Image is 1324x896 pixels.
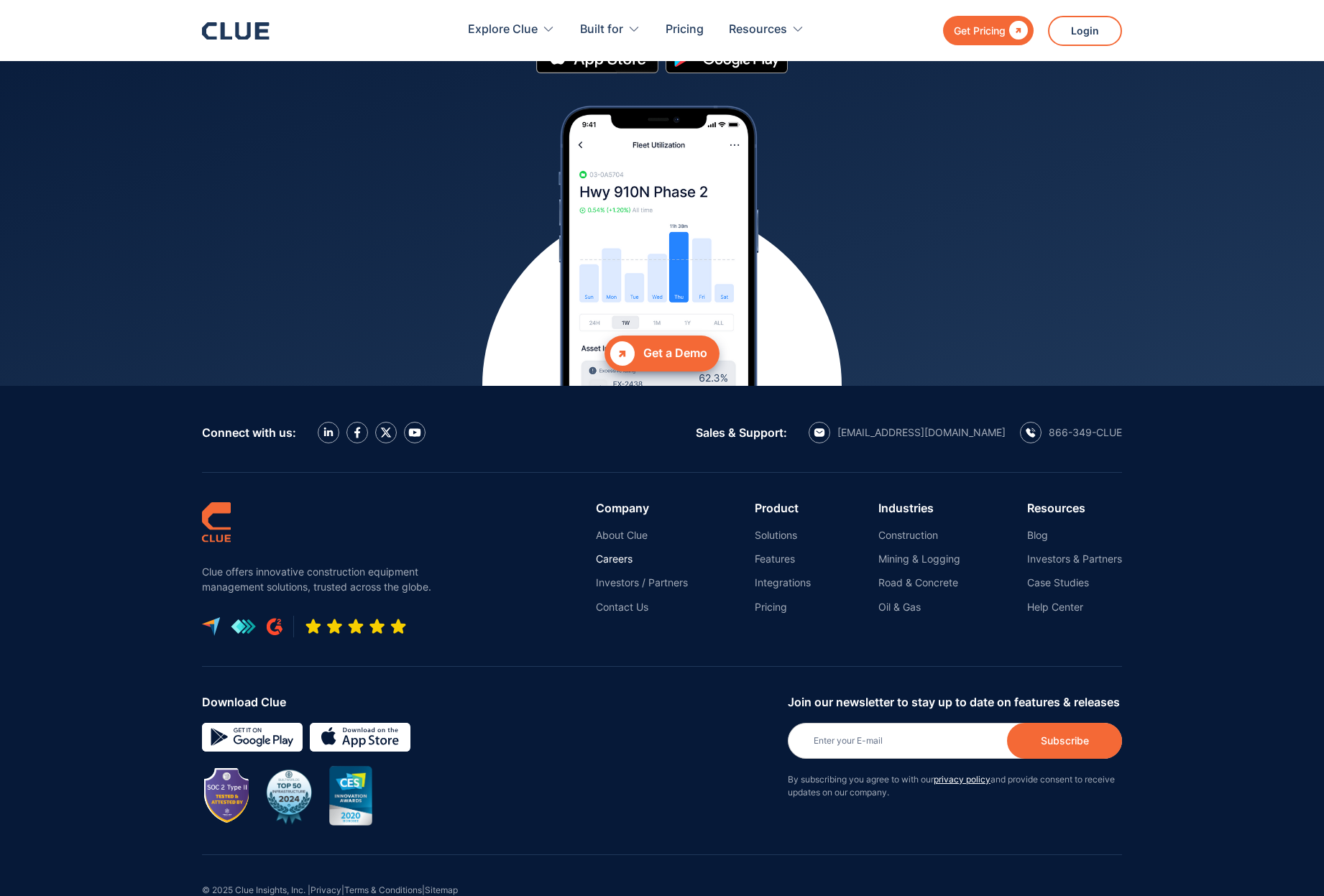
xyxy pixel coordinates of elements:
a: Integrations [755,576,811,589]
img: BuiltWorlds Top 50 Infrastructure 2024 award badge with [259,767,318,826]
a: Mining & Logging [878,553,960,565]
a: Pricing [755,601,811,614]
input: Subscribe [1007,723,1122,759]
img: fleet utilization on app [446,106,878,537]
img: Five-star rating icon [305,618,407,635]
img: X icon twitter [380,427,392,438]
img: LinkedIn icon [323,428,334,437]
div: Resources [729,7,804,52]
div: Company [596,502,688,514]
a: Privacy [311,885,341,895]
img: facebook icon [354,427,361,438]
a: Features [755,553,811,565]
img: CES innovation award 2020 image [329,766,372,826]
img: Image showing SOC 2 TYPE II badge for CLUE [206,770,249,823]
div: Resources [729,7,787,52]
a: Blog [1027,529,1122,542]
img: Google simple icon [202,723,303,752]
a: Investors / Partners [596,576,688,589]
a: Get Pricing [943,16,1034,45]
a: Oil & Gas [878,601,960,614]
p: By subscribing you agree to with our and provide consent to receive updates on our company. [788,773,1122,799]
a: Investors & Partners [1027,553,1122,565]
img: download on the App store [310,723,410,752]
a: email icon[EMAIL_ADDRESS][DOMAIN_NAME] [809,422,1006,443]
a: Case Studies [1027,576,1122,589]
a: Contact Us [596,601,688,614]
div: Connect with us: [202,426,296,439]
img: email icon [814,428,825,437]
img: get app logo [231,619,256,634]
a: Help Center [1027,601,1122,614]
div: Explore Clue [468,7,555,52]
a: Construction [878,529,960,542]
a: Pricing [666,7,704,52]
div: Get Pricing [954,22,1006,40]
img: G2 review platform icon [267,618,282,635]
div: Sales & Support: [696,426,787,439]
div: 866-349-CLUE [1049,426,1122,439]
a: Careers [596,553,688,565]
iframe: Chat Widget [1065,695,1324,896]
img: calling icon [1026,428,1036,438]
p: Clue offers innovative construction equipment management solutions, trusted across the globe. [202,564,439,594]
div: Join our newsletter to stay up to date on features & releases [788,696,1122,708]
a: Get a Demo [604,336,720,371]
img: capterra logo icon [202,617,220,636]
img: YouTube Icon [408,428,421,437]
a: About Clue [596,529,688,542]
input: Enter your E-mail [788,723,1122,759]
div: Built for [580,7,623,52]
div:  [1006,22,1028,40]
a: Sitemap [425,885,458,895]
div: Resources [1027,502,1122,514]
a: Login [1048,16,1122,46]
div: Built for [580,7,640,52]
img: clue logo simple [202,502,231,542]
a: Solutions [755,529,811,542]
form: Newsletter [788,696,1122,813]
div: Get a Demo [643,344,707,362]
div: Industries [878,502,960,514]
a: Terms & Conditions [344,885,422,895]
div: Download Clue [202,696,777,708]
a: Road & Concrete [878,576,960,589]
div: Product [755,502,811,514]
div: [EMAIL_ADDRESS][DOMAIN_NAME] [837,426,1006,439]
a: calling icon866-349-CLUE [1020,422,1122,443]
a: privacy policy [934,774,990,785]
div:  [610,341,635,366]
div: Explore Clue [468,7,538,52]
